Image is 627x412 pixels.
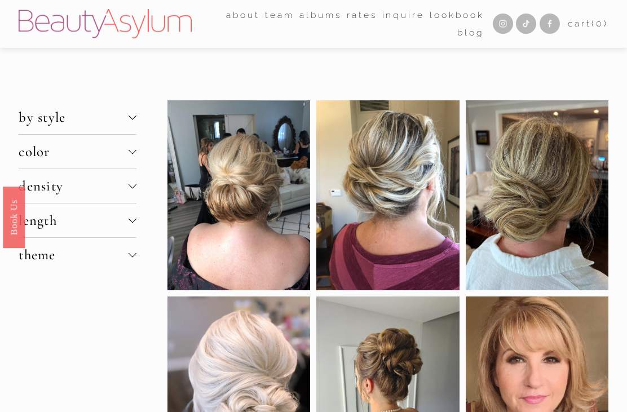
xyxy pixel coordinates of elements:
[430,6,484,24] a: Lookbook
[19,238,136,272] button: theme
[226,7,260,23] span: about
[265,7,294,23] span: team
[347,6,377,24] a: Rates
[596,18,604,29] span: 0
[226,6,260,24] a: folder dropdown
[516,14,536,34] a: TikTok
[3,186,25,247] a: Book Us
[299,6,342,24] a: albums
[19,203,136,237] button: length
[591,18,608,29] span: ( )
[19,109,129,126] span: by style
[382,6,425,24] a: Inquire
[457,24,485,41] a: Blog
[19,100,136,134] button: by style
[19,143,129,160] span: color
[568,16,608,32] a: 0 items in cart
[19,178,129,194] span: density
[19,135,136,169] button: color
[19,9,192,38] img: Beauty Asylum | Bridal Hair &amp; Makeup Charlotte &amp; Atlanta
[19,246,129,263] span: theme
[19,169,136,203] button: density
[265,6,294,24] a: folder dropdown
[493,14,513,34] a: Instagram
[19,212,129,229] span: length
[540,14,560,34] a: Facebook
